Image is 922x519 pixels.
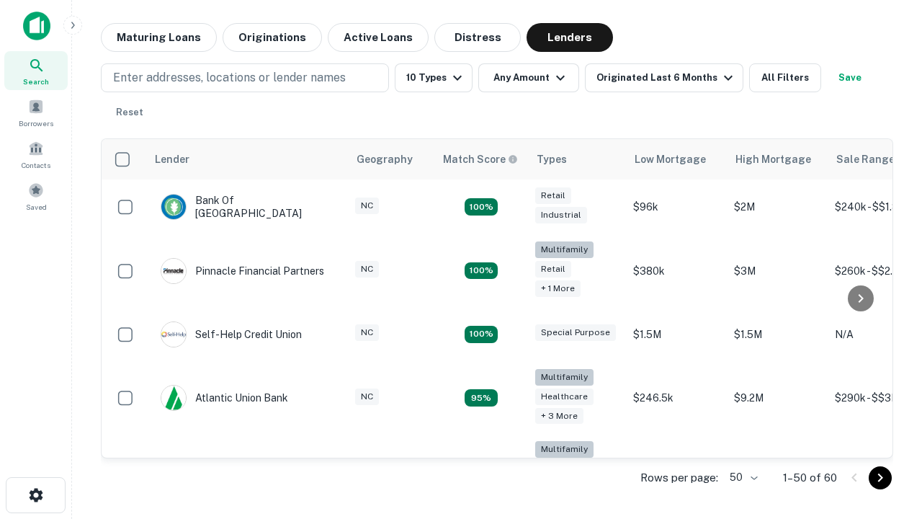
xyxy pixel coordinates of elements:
button: Active Loans [328,23,429,52]
a: Saved [4,177,68,216]
td: $1.5M [626,307,727,362]
div: 50 [724,467,760,488]
div: NC [355,389,379,405]
td: $246k [626,434,727,507]
div: Industrial [535,207,587,223]
div: Sale Range [836,151,895,168]
span: Saved [26,201,47,213]
button: Go to next page [869,466,892,489]
div: Capitalize uses an advanced AI algorithm to match your search with the best lender. The match sco... [443,151,518,167]
div: NC [355,198,379,214]
div: NC [355,324,379,341]
button: Originated Last 6 Months [585,63,743,92]
td: $3M [727,234,828,307]
div: Lender [155,151,189,168]
th: High Mortgage [727,139,828,179]
td: $1.5M [727,307,828,362]
td: $9.2M [727,362,828,435]
td: $246.5k [626,362,727,435]
button: Originations [223,23,322,52]
th: Capitalize uses an advanced AI algorithm to match your search with the best lender. The match sco... [434,139,528,179]
div: Originated Last 6 Months [596,69,737,86]
p: Enter addresses, locations or lender names [113,69,346,86]
button: Lenders [527,23,613,52]
div: The Fidelity Bank [161,458,277,484]
h6: Match Score [443,151,515,167]
div: Bank Of [GEOGRAPHIC_DATA] [161,194,334,220]
th: Lender [146,139,348,179]
a: Contacts [4,135,68,174]
div: Pinnacle Financial Partners [161,258,324,284]
p: Rows per page: [640,469,718,487]
button: Reset [107,98,153,127]
div: + 1 more [535,280,581,297]
img: picture [161,195,186,219]
span: Contacts [22,159,50,171]
div: Multifamily [535,369,594,386]
img: picture [161,386,186,410]
div: Healthcare [535,389,594,405]
td: $2M [727,179,828,234]
td: $380k [626,234,727,307]
th: Geography [348,139,434,179]
div: Matching Properties: 9, hasApolloMatch: undefined [465,389,498,407]
div: Multifamily [535,441,594,458]
button: All Filters [749,63,821,92]
div: Geography [357,151,413,168]
button: 10 Types [395,63,473,92]
div: NC [355,261,379,278]
a: Search [4,51,68,90]
iframe: Chat Widget [850,358,922,427]
img: picture [161,259,186,283]
button: Any Amount [478,63,579,92]
button: Enter addresses, locations or lender names [101,63,389,92]
td: $3.2M [727,434,828,507]
div: Atlantic Union Bank [161,385,288,411]
button: Distress [434,23,521,52]
span: Borrowers [19,117,53,129]
button: Maturing Loans [101,23,217,52]
img: capitalize-icon.png [23,12,50,40]
div: Low Mortgage [635,151,706,168]
div: Self-help Credit Union [161,321,302,347]
div: Special Purpose [535,324,616,341]
button: Save your search to get updates of matches that match your search criteria. [827,63,873,92]
span: Search [23,76,49,87]
p: 1–50 of 60 [783,469,837,487]
img: picture [161,322,186,347]
th: Low Mortgage [626,139,727,179]
div: Types [537,151,567,168]
div: Multifamily [535,241,594,258]
div: Retail [535,261,571,278]
div: Retail [535,187,571,204]
div: Matching Properties: 17, hasApolloMatch: undefined [465,262,498,280]
td: $96k [626,179,727,234]
th: Types [528,139,626,179]
div: Matching Properties: 11, hasApolloMatch: undefined [465,326,498,343]
a: Borrowers [4,93,68,132]
div: + 3 more [535,408,583,425]
div: High Mortgage [735,151,811,168]
div: Matching Properties: 15, hasApolloMatch: undefined [465,198,498,216]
